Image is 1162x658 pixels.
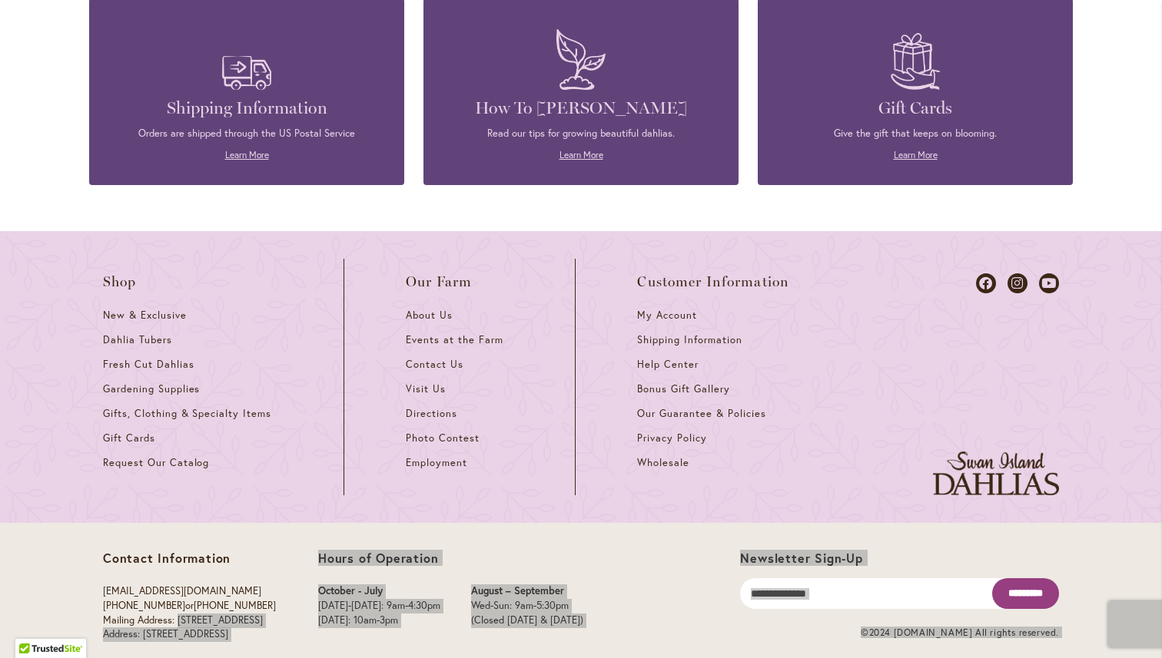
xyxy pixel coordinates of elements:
a: Dahlias on Instagram [1008,273,1028,293]
h4: Shipping Information [112,98,381,119]
p: Give the gift that keeps on blooming. [781,127,1050,141]
span: Fresh Cut Dahlias [103,358,194,371]
a: Learn More [559,149,603,160]
span: New & Exclusive [103,309,187,322]
p: Contact Information [103,551,276,566]
a: Learn More [894,149,938,160]
span: Employment [406,456,467,469]
span: Newsletter Sign-Up [740,550,862,566]
span: Contact Us [406,358,463,371]
span: About Us [406,309,453,322]
span: Shop [103,274,137,289]
a: [PHONE_NUMBER] [103,599,185,612]
a: Dahlias on Youtube [1039,273,1059,293]
span: Privacy Policy [637,432,707,445]
span: Gifts, Clothing & Specialty Items [103,407,271,420]
a: [EMAIL_ADDRESS][DOMAIN_NAME] [103,584,261,597]
span: Bonus Gift Gallery [637,382,729,395]
span: Our Farm [406,274,472,289]
span: Shipping Information [637,333,742,346]
h4: How To [PERSON_NAME] [447,98,715,119]
a: Learn More [225,149,269,160]
p: [DATE]-[DATE]: 9am-4:30pm [318,599,440,613]
span: Directions [406,407,457,420]
span: Request Our Catalog [103,456,209,469]
span: Help Center [637,358,699,371]
p: August – September [471,584,583,599]
span: Photo Contest [406,432,480,445]
span: Wholesale [637,456,689,469]
p: or Mailing Address: [STREET_ADDRESS] Address: [STREET_ADDRESS] [103,584,276,641]
span: Dahlia Tubers [103,333,172,346]
span: Gift Cards [103,432,155,445]
a: Dahlias on Facebook [976,273,996,293]
span: My Account [637,309,697,322]
span: Visit Us [406,382,446,395]
span: Our Guarantee & Policies [637,407,765,420]
p: Read our tips for growing beautiful dahlias. [447,127,715,141]
a: [PHONE_NUMBER] [194,599,276,612]
h4: Gift Cards [781,98,1050,119]
span: Gardening Supplies [103,382,200,395]
p: Orders are shipped through the US Postal Service [112,127,381,141]
p: Wed-Sun: 9am-5:30pm [471,599,583,613]
p: Hours of Operation [318,551,583,566]
span: Events at the Farm [406,333,503,346]
p: October - July [318,584,440,599]
span: Customer Information [637,274,789,289]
